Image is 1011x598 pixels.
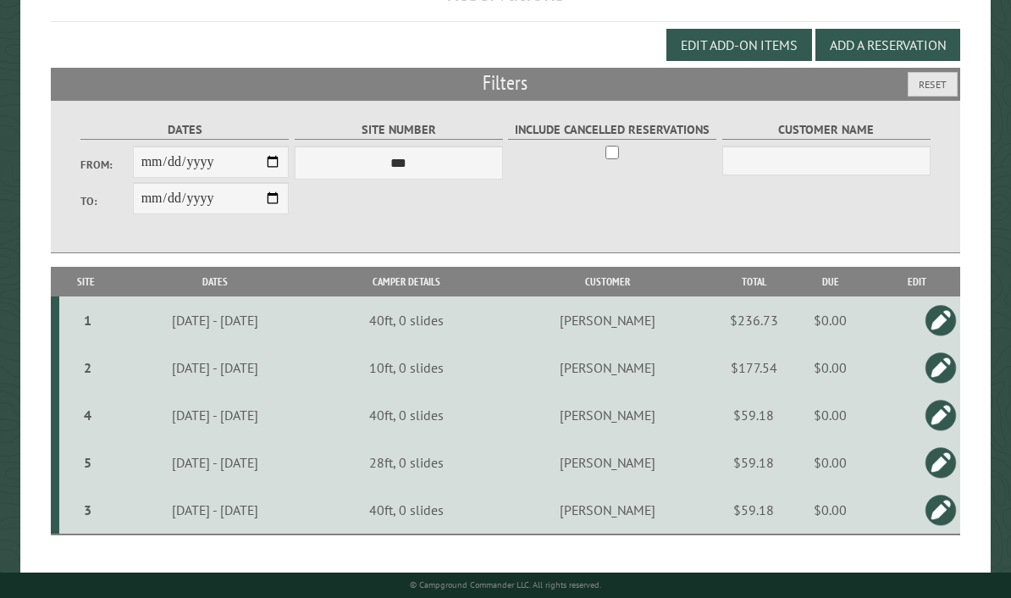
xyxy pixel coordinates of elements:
[80,193,133,209] label: To:
[720,296,787,344] td: $236.73
[787,267,873,296] th: Due
[59,267,113,296] th: Site
[66,454,111,471] div: 5
[908,72,958,97] button: Reset
[495,486,721,534] td: [PERSON_NAME]
[116,454,315,471] div: [DATE] - [DATE]
[720,391,787,439] td: $59.18
[66,312,111,329] div: 1
[666,29,812,61] button: Edit Add-on Items
[495,439,721,486] td: [PERSON_NAME]
[873,267,960,296] th: Edit
[80,120,289,140] label: Dates
[720,486,787,534] td: $59.18
[116,359,315,376] div: [DATE] - [DATE]
[722,120,931,140] label: Customer Name
[66,407,111,424] div: 4
[787,439,873,486] td: $0.00
[66,501,111,518] div: 3
[787,391,873,439] td: $0.00
[116,407,315,424] div: [DATE] - [DATE]
[508,120,716,140] label: Include Cancelled Reservations
[720,267,787,296] th: Total
[495,344,721,391] td: [PERSON_NAME]
[113,267,317,296] th: Dates
[116,501,315,518] div: [DATE] - [DATE]
[318,486,495,534] td: 40ft, 0 slides
[318,267,495,296] th: Camper Details
[51,68,961,100] h2: Filters
[495,391,721,439] td: [PERSON_NAME]
[318,296,495,344] td: 40ft, 0 slides
[318,391,495,439] td: 40ft, 0 slides
[116,312,315,329] div: [DATE] - [DATE]
[787,296,873,344] td: $0.00
[410,579,601,590] small: © Campground Commander LLC. All rights reserved.
[495,267,721,296] th: Customer
[787,344,873,391] td: $0.00
[318,344,495,391] td: 10ft, 0 slides
[80,157,133,173] label: From:
[720,344,787,391] td: $177.54
[787,486,873,534] td: $0.00
[720,439,787,486] td: $59.18
[66,359,111,376] div: 2
[815,29,960,61] button: Add a Reservation
[495,296,721,344] td: [PERSON_NAME]
[318,439,495,486] td: 28ft, 0 slides
[295,120,503,140] label: Site Number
